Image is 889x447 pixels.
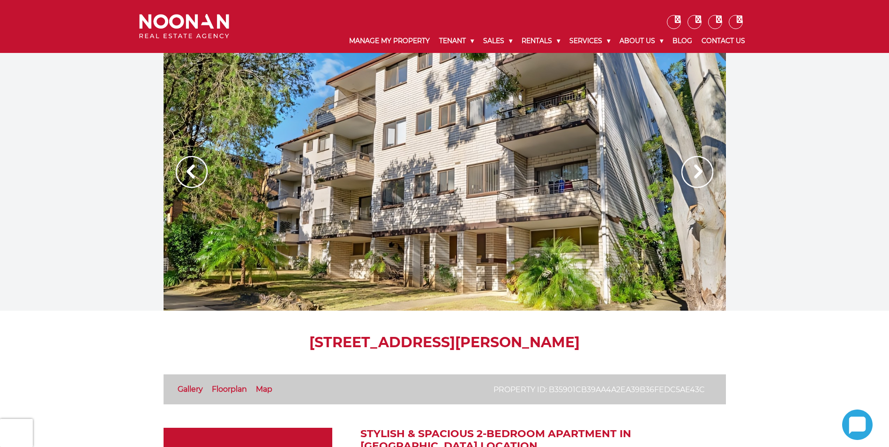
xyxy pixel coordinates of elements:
a: Gallery [178,385,203,394]
a: Services [565,29,615,53]
a: Sales [478,29,517,53]
img: Arrow slider [681,156,713,188]
a: Rentals [517,29,565,53]
p: Property ID: b35901cb39aa4a2ea39b36fedc5ae43c [493,384,705,395]
img: Arrow slider [176,156,208,188]
img: Noonan Real Estate Agency [139,14,229,39]
a: Manage My Property [344,29,434,53]
a: Blog [668,29,697,53]
a: Contact Us [697,29,750,53]
a: About Us [615,29,668,53]
a: Tenant [434,29,478,53]
a: Floorplan [212,385,247,394]
h1: [STREET_ADDRESS][PERSON_NAME] [164,334,726,351]
a: Map [256,385,272,394]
